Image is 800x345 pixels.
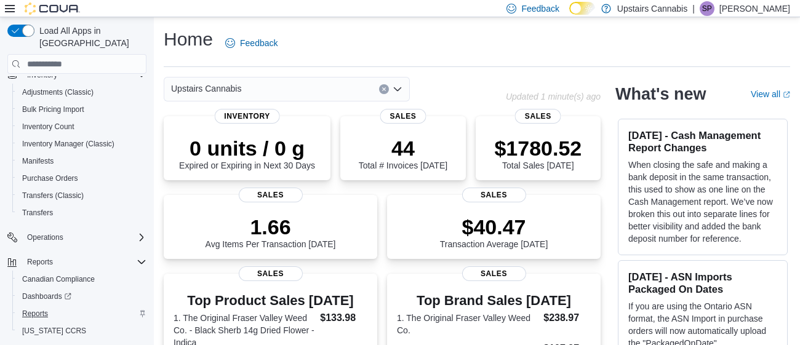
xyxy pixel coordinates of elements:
span: SP [702,1,712,16]
span: Reports [17,306,146,321]
a: Reports [17,306,53,321]
p: Updated 1 minute(s) ago [506,92,601,101]
div: Total Sales [DATE] [494,136,582,170]
span: Sales [380,109,426,124]
a: [US_STATE] CCRS [17,323,91,338]
h1: Home [164,27,213,52]
a: Dashboards [12,288,151,305]
a: Purchase Orders [17,171,83,186]
button: Reports [12,305,151,322]
button: Bulk Pricing Import [12,101,151,118]
div: Total # Invoices [DATE] [359,136,447,170]
a: Transfers (Classic) [17,188,89,203]
p: $40.47 [440,215,548,239]
span: [US_STATE] CCRS [22,326,86,336]
button: Reports [2,253,151,271]
span: Adjustments (Classic) [22,87,94,97]
span: Purchase Orders [17,171,146,186]
button: Transfers [12,204,151,221]
span: Inventory Manager (Classic) [17,137,146,151]
span: Bulk Pricing Import [22,105,84,114]
button: Open list of options [393,84,402,94]
span: Feedback [521,2,559,15]
span: Operations [27,232,63,242]
button: [US_STATE] CCRS [12,322,151,339]
a: Bulk Pricing Import [17,102,89,117]
button: Canadian Compliance [12,271,151,288]
span: Reports [22,255,146,269]
span: Sales [238,188,302,202]
span: Sales [515,109,561,124]
p: Upstairs Cannabis [617,1,687,16]
a: Adjustments (Classic) [17,85,98,100]
div: Sean Paradis [700,1,714,16]
div: Expired or Expiring in Next 30 Days [179,136,315,170]
span: Dashboards [17,289,146,304]
p: 0 units / 0 g [179,136,315,161]
span: Transfers [17,205,146,220]
span: Inventory Count [17,119,146,134]
button: Transfers (Classic) [12,187,151,204]
span: Operations [22,230,146,245]
a: Manifests [17,154,58,169]
span: Canadian Compliance [22,274,95,284]
h3: Top Brand Sales [DATE] [397,293,591,308]
span: Inventory [214,109,280,124]
p: 1.66 [206,215,336,239]
button: Clear input [379,84,389,94]
p: 44 [359,136,447,161]
span: Transfers [22,208,53,218]
button: Reports [22,255,58,269]
span: Feedback [240,37,278,49]
svg: External link [783,91,790,98]
button: Inventory Count [12,118,151,135]
span: Manifests [22,156,54,166]
span: Purchase Orders [22,173,78,183]
a: Feedback [220,31,282,55]
span: Canadian Compliance [17,272,146,287]
h3: [DATE] - Cash Management Report Changes [628,129,777,154]
span: Sales [462,188,526,202]
dd: $133.98 [320,311,367,325]
button: Operations [2,229,151,246]
span: Transfers (Classic) [22,191,84,200]
div: Transaction Average [DATE] [440,215,548,249]
img: Cova [25,2,80,15]
span: Adjustments (Classic) [17,85,146,100]
button: Purchase Orders [12,170,151,187]
span: Reports [27,257,53,267]
a: Canadian Compliance [17,272,100,287]
h2: What's new [615,84,706,104]
p: | [692,1,695,16]
dd: $238.97 [543,311,591,325]
span: Upstairs Cannabis [171,81,241,96]
span: Washington CCRS [17,323,146,338]
span: Sales [462,266,526,281]
button: Manifests [12,153,151,170]
h3: Top Product Sales [DATE] [174,293,367,308]
p: $1780.52 [494,136,582,161]
dt: 1. The Original Fraser Valley Weed Co. [397,312,538,336]
span: Transfers (Classic) [17,188,146,203]
span: Sales [238,266,302,281]
span: Bulk Pricing Import [17,102,146,117]
a: Dashboards [17,289,76,304]
span: Reports [22,309,48,319]
a: View allExternal link [751,89,790,99]
p: When closing the safe and making a bank deposit in the same transaction, this used to show as one... [628,159,777,245]
h3: [DATE] - ASN Imports Packaged On Dates [628,271,777,295]
span: Inventory Manager (Classic) [22,139,114,149]
button: Adjustments (Classic) [12,84,151,101]
button: Inventory Manager (Classic) [12,135,151,153]
span: Manifests [17,154,146,169]
p: [PERSON_NAME] [719,1,790,16]
a: Inventory Manager (Classic) [17,137,119,151]
a: Inventory Count [17,119,79,134]
div: Avg Items Per Transaction [DATE] [206,215,336,249]
span: Load All Apps in [GEOGRAPHIC_DATA] [34,25,146,49]
span: Dashboards [22,291,71,301]
span: Inventory Count [22,122,74,132]
button: Operations [22,230,68,245]
input: Dark Mode [569,2,595,15]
